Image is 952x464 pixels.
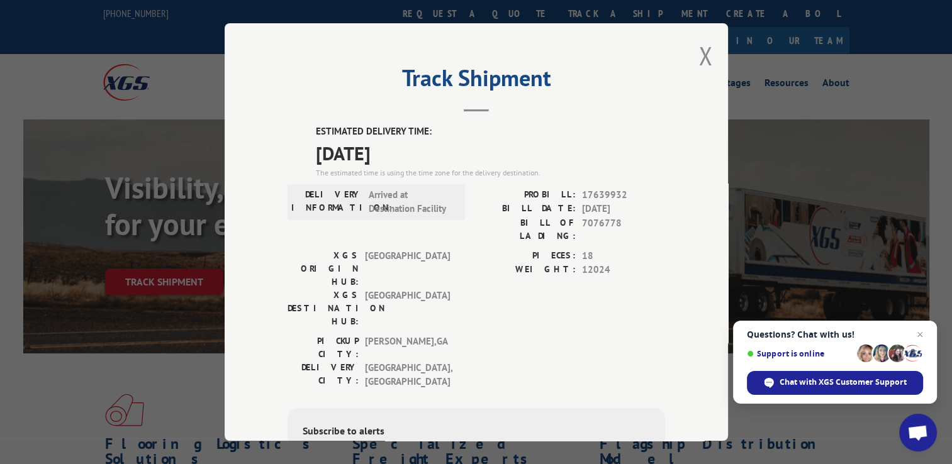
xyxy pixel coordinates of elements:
[365,334,450,360] span: [PERSON_NAME] , GA
[291,187,362,216] label: DELIVERY INFORMATION:
[316,167,665,178] div: The estimated time is using the time zone for the delivery destination.
[899,414,937,451] div: Open chat
[780,377,907,388] span: Chat with XGS Customer Support
[476,248,576,263] label: PIECES:
[582,263,665,277] span: 12024
[476,202,576,216] label: BILL DATE:
[747,371,923,395] div: Chat with XGS Customer Support
[365,360,450,389] span: [GEOGRAPHIC_DATA] , [GEOGRAPHIC_DATA]
[365,248,450,288] span: [GEOGRAPHIC_DATA]
[912,327,927,342] span: Close chat
[365,288,450,328] span: [GEOGRAPHIC_DATA]
[582,216,665,242] span: 7076778
[316,124,665,139] label: ESTIMATED DELIVERY TIME:
[476,216,576,242] label: BILL OF LADING:
[288,360,359,389] label: DELIVERY CITY:
[288,288,359,328] label: XGS DESTINATION HUB:
[582,248,665,263] span: 18
[476,187,576,202] label: PROBILL:
[476,263,576,277] label: WEIGHT:
[582,202,665,216] span: [DATE]
[369,187,454,216] span: Arrived at Destination Facility
[288,69,665,93] h2: Track Shipment
[747,349,853,358] span: Support is online
[747,329,923,340] span: Questions? Chat with us!
[582,187,665,202] span: 17639932
[288,248,359,288] label: XGS ORIGIN HUB:
[303,423,650,441] div: Subscribe to alerts
[288,334,359,360] label: PICKUP CITY:
[316,138,665,167] span: [DATE]
[698,39,712,72] button: Close modal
